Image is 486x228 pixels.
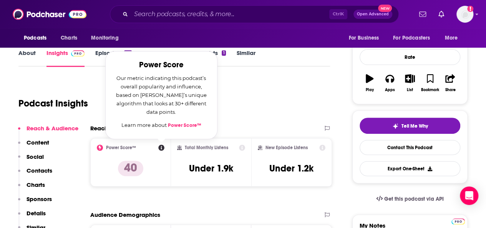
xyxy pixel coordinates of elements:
[115,74,208,116] p: Our metric indicating this podcast’s overall popularity and influence, based on [PERSON_NAME]’s u...
[86,31,128,45] button: open menu
[384,196,444,202] span: Get this podcast via API
[378,5,392,12] span: New
[18,210,46,224] button: Details
[46,49,85,67] a: InsightsPodchaser Pro
[27,195,52,203] p: Sponsors
[168,122,201,128] a: Power Score™
[91,33,118,43] span: Monitoring
[18,167,52,181] button: Contacts
[440,69,460,97] button: Share
[106,145,136,150] h2: Power Score™
[13,7,86,22] img: Podchaser - Follow, Share and Rate Podcasts
[222,50,226,56] div: 1
[360,118,460,134] button: tell me why sparkleTell Me Why
[360,161,460,176] button: Export One-Sheet
[348,33,379,43] span: For Business
[237,49,255,67] a: Similar
[343,31,388,45] button: open menu
[456,6,473,23] button: Show profile menu
[18,153,44,167] button: Social
[370,190,450,208] a: Get this podcast via API
[27,125,78,132] p: Reach & Audience
[27,210,46,217] p: Details
[27,139,49,146] p: Content
[456,6,473,23] img: User Profile
[445,33,458,43] span: More
[435,8,447,21] a: Show notifications dropdown
[18,139,49,153] button: Content
[440,31,468,45] button: open menu
[18,125,78,139] button: Reach & Audience
[393,33,430,43] span: For Podcasters
[407,88,413,92] div: List
[18,49,36,67] a: About
[265,145,308,150] h2: New Episode Listens
[467,6,473,12] svg: Add a profile image
[118,161,143,176] p: 40
[388,31,441,45] button: open menu
[185,145,228,150] h2: Total Monthly Listens
[460,186,478,205] div: Open Intercom Messenger
[329,9,347,19] span: Ctrl K
[143,49,165,67] a: Reviews
[18,31,56,45] button: open menu
[90,125,108,132] h2: Reach
[421,88,439,92] div: Bookmark
[18,181,45,195] button: Charts
[71,50,85,57] img: Podchaser Pro
[357,12,389,16] span: Open Advanced
[24,33,46,43] span: Podcasts
[420,69,440,97] button: Bookmark
[131,8,329,20] input: Search podcasts, credits, & more...
[360,49,460,65] div: Rate
[392,123,398,129] img: tell me why sparkle
[18,98,88,109] h1: Podcast Insights
[445,88,455,92] div: Share
[451,217,465,225] a: Pro website
[115,61,208,69] h2: Power Score
[400,69,420,97] button: List
[27,153,44,160] p: Social
[95,49,132,67] a: Episodes40
[360,69,380,97] button: Play
[353,10,392,19] button: Open AdvancedNew
[416,8,429,21] a: Show notifications dropdown
[115,121,208,130] p: Learn more about
[18,195,52,210] button: Sponsors
[385,88,395,92] div: Apps
[61,33,77,43] span: Charts
[451,218,465,225] img: Podchaser Pro
[56,31,82,45] a: Charts
[269,163,313,174] h3: Under 1.2k
[27,167,52,174] p: Contacts
[366,88,374,92] div: Play
[110,5,399,23] div: Search podcasts, credits, & more...
[456,6,473,23] span: Logged in as mtraynor
[206,49,226,67] a: Lists1
[90,211,160,218] h2: Audience Demographics
[189,163,233,174] h3: Under 1.9k
[124,50,132,56] div: 40
[176,49,196,67] a: Credits
[360,140,460,155] a: Contact This Podcast
[401,123,428,129] span: Tell Me Why
[27,181,45,188] p: Charts
[380,69,400,97] button: Apps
